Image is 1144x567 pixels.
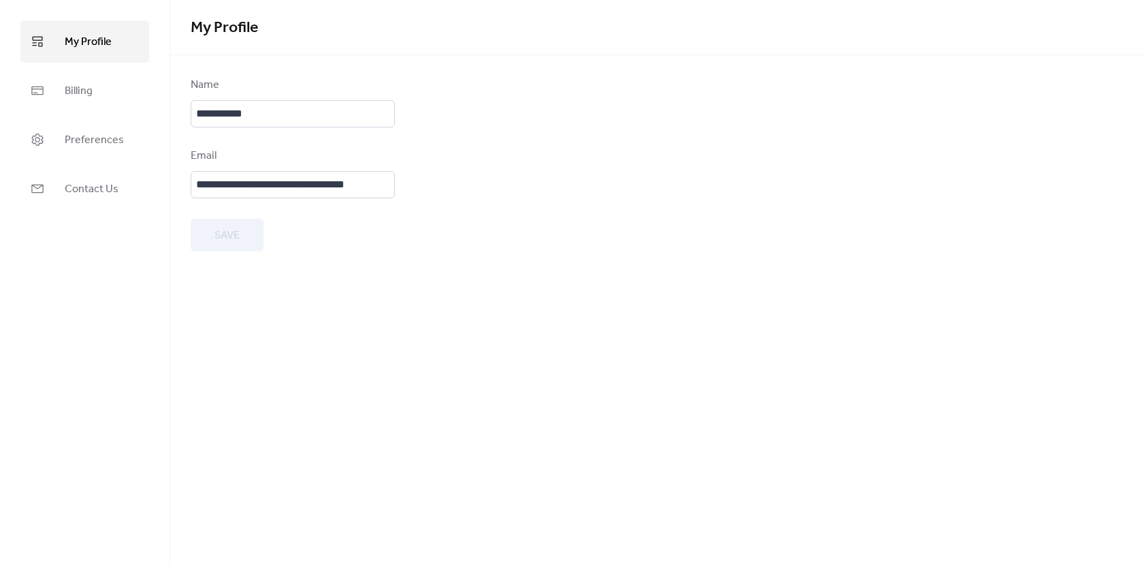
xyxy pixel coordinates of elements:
[20,70,149,112] a: Billing
[191,148,392,164] div: Email
[65,80,93,102] span: Billing
[191,77,392,93] div: Name
[65,31,112,53] span: My Profile
[191,13,258,43] span: My Profile
[20,168,149,210] a: Contact Us
[20,119,149,161] a: Preferences
[65,129,124,151] span: Preferences
[20,20,149,63] a: My Profile
[65,179,118,200] span: Contact Us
